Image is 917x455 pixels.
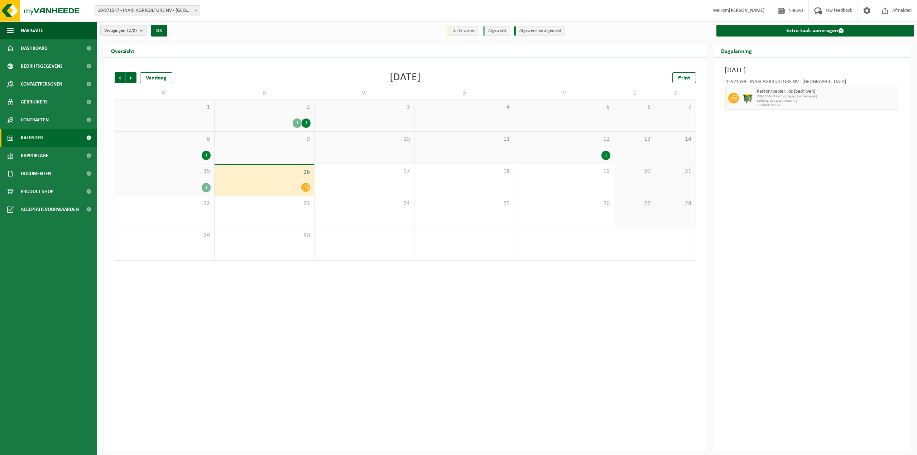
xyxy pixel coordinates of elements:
[293,118,302,128] div: 1
[21,165,51,183] span: Documenten
[21,183,53,200] span: Product Shop
[202,151,211,160] div: 1
[418,103,510,111] span: 4
[318,200,411,208] span: 24
[618,103,651,111] span: 6
[126,72,136,83] span: Volgende
[21,93,48,111] span: Gebruikers
[119,232,211,240] span: 29
[447,26,479,36] li: Uit te voeren
[115,72,125,83] span: Vorige
[743,93,753,103] img: WB-1100-HPE-GN-50
[483,26,510,36] li: Afgewerkt
[618,135,651,143] span: 13
[618,200,651,208] span: 27
[119,168,211,175] span: 15
[21,200,79,218] span: Acceptatievoorwaarden
[119,200,211,208] span: 22
[119,135,211,143] span: 8
[655,87,696,100] td: Z
[618,168,651,175] span: 20
[757,89,897,95] span: Karton/papier, los (bedrijven)
[757,103,897,107] span: T250001931323
[21,75,62,93] span: Contactpersonen
[518,168,610,175] span: 19
[218,135,311,143] span: 9
[518,103,610,111] span: 5
[757,95,897,99] span: WB-1100-HP karton/papier, los (bedrijven)
[514,26,565,36] li: Afgewerkt en afgemeld
[302,118,311,128] div: 1
[418,200,510,208] span: 25
[716,25,914,37] a: Extra taak aanvragen
[729,8,765,13] strong: [PERSON_NAME]
[714,44,759,58] h2: Dagplanning
[672,72,696,83] a: Print
[21,129,43,147] span: Kalender
[757,99,897,103] span: Lediging op vaste frequentie
[418,135,510,143] span: 11
[614,87,655,100] td: Z
[127,28,137,33] count: (2/2)
[318,103,411,111] span: 3
[659,103,692,111] span: 7
[518,200,610,208] span: 26
[315,87,414,100] td: W
[104,25,137,36] span: Vestigingen
[218,168,311,176] span: 16
[659,200,692,208] span: 28
[418,168,510,175] span: 18
[601,151,610,160] div: 1
[318,135,411,143] span: 10
[518,135,610,143] span: 12
[218,103,311,111] span: 2
[140,72,172,83] div: Vandaag
[95,6,200,16] span: 10-971547 - INARI AGRICULTURE NV - DEINZE
[115,87,215,100] td: M
[100,25,147,36] button: Vestigingen(2/2)
[725,65,899,76] h3: [DATE]
[151,25,167,37] button: OK
[218,200,311,208] span: 23
[21,111,49,129] span: Contracten
[725,79,899,87] div: 10-971599 - INARI AGRICULTURE NV - [GEOGRAPHIC_DATA]
[390,72,421,83] div: [DATE]
[318,168,411,175] span: 17
[21,57,63,75] span: Bedrijfsgegevens
[659,135,692,143] span: 14
[659,168,692,175] span: 21
[678,75,690,81] span: Print
[104,44,141,58] h2: Overzicht
[218,232,311,240] span: 30
[202,183,211,192] div: 1
[95,5,200,16] span: 10-971547 - INARI AGRICULTURE NV - DEINZE
[21,147,48,165] span: Rapportage
[21,21,43,39] span: Navigatie
[514,87,614,100] td: V
[414,87,514,100] td: D
[215,87,315,100] td: D
[119,103,211,111] span: 1
[21,39,48,57] span: Dashboard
